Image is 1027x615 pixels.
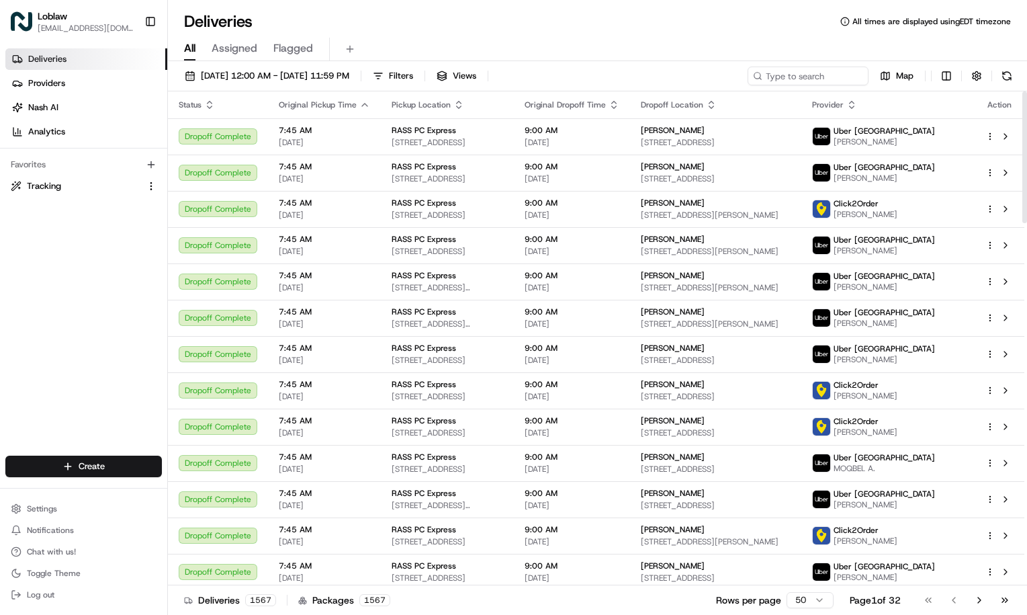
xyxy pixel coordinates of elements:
span: [STREET_ADDRESS] [641,173,791,184]
span: [PERSON_NAME] [641,234,705,245]
span: [DATE] [525,282,619,293]
img: 1736555255976-a54dd68f-1ca7-489b-9aae-adbdc363a1c4 [13,128,38,153]
span: RASS PC Express [392,561,456,571]
span: Create [79,460,105,473]
span: [PERSON_NAME] [42,245,109,255]
span: [DATE] [525,173,619,184]
span: [DATE] [525,391,619,402]
button: Loblaw [38,9,67,23]
div: 💻 [114,302,124,313]
span: [PERSON_NAME] [834,173,935,183]
span: [DATE] [525,355,619,366]
img: Liam S. [13,232,35,253]
img: 1736555255976-a54dd68f-1ca7-489b-9aae-adbdc363a1c4 [27,245,38,256]
img: uber-new-logo.jpeg [813,491,830,508]
span: 9:00 AM [525,452,619,462]
span: [STREET_ADDRESS][PERSON_NAME] [392,319,503,329]
div: 1567 [245,594,276,606]
span: [STREET_ADDRESS][PERSON_NAME] [392,282,503,293]
span: MOQBEL A. [834,463,935,474]
span: [STREET_ADDRESS] [641,137,791,148]
span: 7:45 AM [279,415,370,426]
span: [DATE] [119,245,146,255]
button: [DATE] 12:00 AM - [DATE] 11:59 PM [179,67,355,85]
span: [STREET_ADDRESS] [392,464,503,475]
div: 📗 [13,302,24,313]
div: Deliveries [184,593,276,607]
p: Welcome 👋 [13,54,244,75]
img: 1755196953914-cd9d9cba-b7f7-46ee-b6f5-75ff69acacf5 [28,128,52,153]
span: Original Pickup Time [279,99,357,110]
span: Provider [812,99,844,110]
span: Click2Order [834,380,879,391]
span: Uber [GEOGRAPHIC_DATA] [834,271,935,282]
button: Views [431,67,482,85]
span: [PERSON_NAME] [834,136,935,147]
span: [STREET_ADDRESS] [641,573,791,583]
span: [STREET_ADDRESS] [392,573,503,583]
button: Start new chat [228,132,244,149]
span: [DATE] [279,536,370,547]
span: [STREET_ADDRESS][PERSON_NAME] [641,210,791,220]
span: [PERSON_NAME] [834,572,935,583]
span: RASS PC Express [392,488,456,499]
span: All [184,40,195,56]
span: RASS PC Express [392,379,456,390]
span: Uber [GEOGRAPHIC_DATA] [834,307,935,318]
span: [DATE] [279,210,370,220]
div: Favorites [5,154,162,175]
img: uber-new-logo.jpeg [813,237,830,254]
span: Uber [GEOGRAPHIC_DATA] [834,561,935,572]
span: RASS PC Express [392,161,456,172]
span: RASS PC Express [392,270,456,281]
span: Assigned [212,40,257,56]
span: RASS PC Express [392,452,456,462]
span: Uber [GEOGRAPHIC_DATA] [834,126,935,136]
span: [PERSON_NAME] [641,125,705,136]
span: [PERSON_NAME] [641,306,705,317]
span: RASS PC Express [392,415,456,426]
span: Uber [GEOGRAPHIC_DATA] [834,162,935,173]
span: [STREET_ADDRESS] [641,464,791,475]
span: Click2Order [834,416,879,427]
span: [PERSON_NAME] [641,415,705,426]
span: [STREET_ADDRESS] [641,355,791,366]
button: Settings [5,499,162,518]
span: 9:00 AM [525,234,619,245]
span: [DATE] [279,427,370,438]
span: [STREET_ADDRESS] [392,173,503,184]
span: Providers [28,77,65,89]
span: Dropoff Location [641,99,703,110]
span: Flagged [273,40,313,56]
span: 9:00 AM [525,524,619,535]
img: profile_click2order_cartwheel.png [813,527,830,544]
span: [PERSON_NAME] [834,354,935,365]
div: Past conversations [13,175,90,186]
span: [PERSON_NAME] [834,427,897,438]
span: RASS PC Express [392,234,456,245]
span: [PERSON_NAME] [834,318,935,329]
span: [STREET_ADDRESS] [392,137,503,148]
button: Create [5,456,162,477]
span: Click2Order [834,525,879,536]
span: [STREET_ADDRESS] [392,246,503,257]
span: [DATE] [279,173,370,184]
a: 💻API Documentation [108,295,221,319]
span: API Documentation [127,300,216,314]
span: [PERSON_NAME] [834,209,897,220]
span: Loblaw 12 agents [42,208,113,219]
span: [PERSON_NAME] [641,488,705,499]
span: [DATE] [525,427,619,438]
span: [STREET_ADDRESS][PERSON_NAME] [641,319,791,329]
span: • [116,208,120,219]
span: [PERSON_NAME] [834,391,897,401]
a: Analytics [5,121,167,142]
span: • [111,245,116,255]
span: Chat with us! [27,546,76,557]
span: RASS PC Express [392,524,456,535]
span: [DATE] [525,246,619,257]
button: Map [874,67,920,85]
span: Views [453,70,476,82]
button: Log out [5,585,162,604]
